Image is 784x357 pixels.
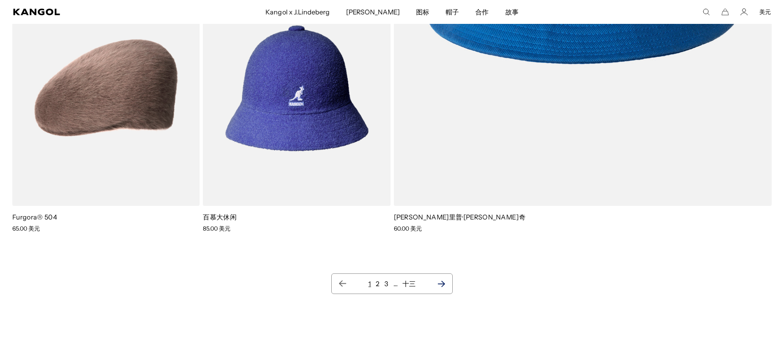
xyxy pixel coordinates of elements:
[12,213,57,221] font: Furgora® 504
[416,8,429,16] font: 图标
[265,8,330,16] font: Kangol x J.Lindeberg
[13,9,176,15] a: 坎戈尔
[721,8,729,16] button: 大车
[505,8,519,16] font: 故事
[393,280,398,288] font: …
[346,8,400,16] font: [PERSON_NAME]
[384,280,388,288] a: 第 3 页
[203,213,237,221] font: 百慕大休闲
[368,280,371,288] font: 1
[402,280,416,288] a: 第 13 页
[759,8,771,16] button: 美元
[437,280,446,288] a: 下一页
[12,225,40,232] font: 65.00 美元
[376,280,379,288] a: 第 2 页
[368,280,371,288] a: 第 1 页
[394,213,526,221] font: [PERSON_NAME]里普·[PERSON_NAME]奇
[740,8,748,16] a: 帐户
[402,280,416,288] font: 十三
[203,225,230,232] font: 85.00 美元
[475,8,489,16] font: 合作
[446,8,459,16] font: 帽子
[703,8,710,16] summary: 点击此处搜索
[331,273,452,294] nav: 分页
[394,225,422,232] font: 60.00 美元
[384,280,388,288] font: 3
[376,280,379,288] font: 2
[338,280,347,288] a: 上一页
